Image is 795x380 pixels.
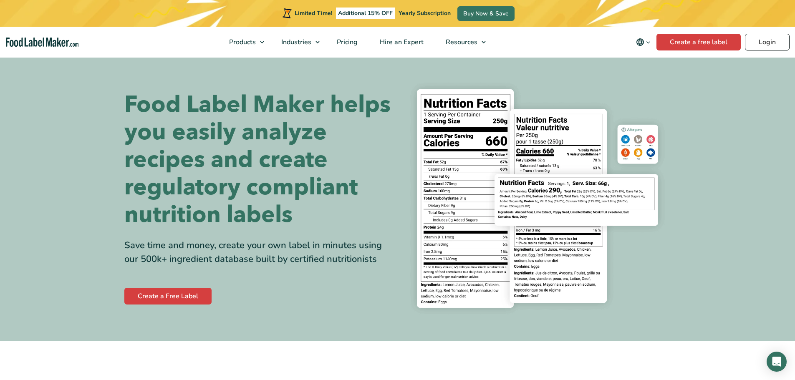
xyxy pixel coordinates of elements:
a: Food Label Maker homepage [6,38,79,47]
span: Hire an Expert [377,38,424,47]
a: Resources [435,27,490,58]
a: Industries [270,27,324,58]
a: Hire an Expert [369,27,433,58]
span: Limited Time! [295,9,332,17]
a: Create a free label [656,34,741,50]
span: Products [227,38,257,47]
span: Pricing [334,38,358,47]
a: Login [745,34,790,50]
a: Pricing [326,27,367,58]
span: Yearly Subscription [399,9,451,17]
a: Create a Free Label [124,288,212,305]
button: Change language [630,34,656,50]
div: Open Intercom Messenger [767,352,787,372]
span: Additional 15% OFF [336,8,395,19]
a: Products [218,27,268,58]
span: Industries [279,38,312,47]
a: Buy Now & Save [457,6,515,21]
span: Resources [443,38,478,47]
h1: Food Label Maker helps you easily analyze recipes and create regulatory compliant nutrition labels [124,91,391,229]
div: Save time and money, create your own label in minutes using our 500k+ ingredient database built b... [124,239,391,266]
